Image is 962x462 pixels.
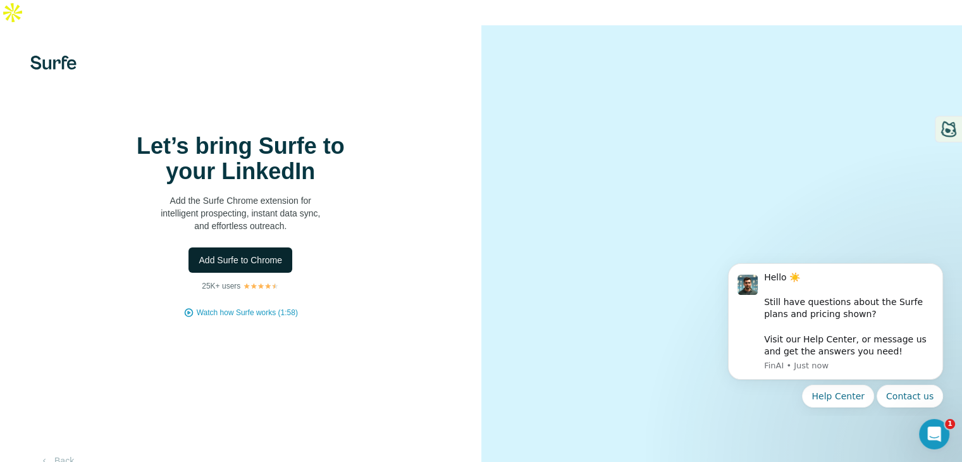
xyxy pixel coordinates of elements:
button: Add Surfe to Chrome [188,247,292,273]
span: 1 [945,419,955,429]
img: Surfe's logo [30,56,77,70]
h1: Let’s bring Surfe to your LinkedIn [114,134,367,184]
button: Watch how Surfe works (1:58) [197,307,298,318]
span: Add Surfe to Chrome [199,254,282,266]
img: Rating Stars [243,282,279,290]
p: Add the Surfe Chrome extension for intelligent prospecting, instant data sync, and effortless out... [114,194,367,232]
p: 25K+ users [202,280,240,292]
iframe: Intercom notifications message [709,252,962,415]
iframe: Intercom live chat [919,419,949,449]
